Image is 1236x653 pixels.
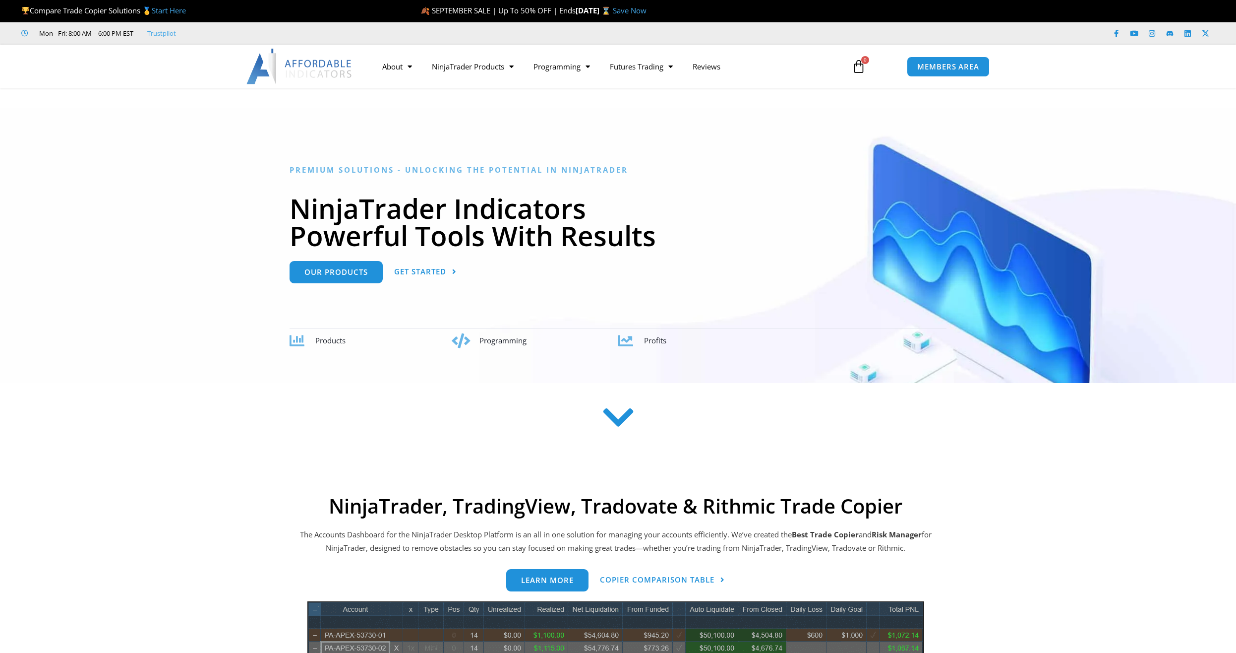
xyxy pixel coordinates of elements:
[147,27,176,39] a: Trustpilot
[907,57,990,77] a: MEMBERS AREA
[644,335,666,345] span: Profits
[394,261,457,283] a: Get Started
[479,335,527,345] span: Programming
[506,569,589,591] a: Learn more
[246,49,353,84] img: LogoAI
[576,5,613,15] strong: [DATE] ⌛
[394,268,446,275] span: Get Started
[22,7,29,14] img: 🏆
[37,27,133,39] span: Mon - Fri: 8:00 AM – 6:00 PM EST
[521,577,574,584] span: Learn more
[524,55,600,78] a: Programming
[837,52,881,81] a: 0
[600,569,725,591] a: Copier Comparison Table
[315,335,346,345] span: Products
[600,576,714,584] span: Copier Comparison Table
[792,529,859,539] b: Best Trade Copier
[290,261,383,283] a: Our Products
[600,55,683,78] a: Futures Trading
[861,56,869,64] span: 0
[298,494,933,518] h2: NinjaTrader, TradingView, Tradovate & Rithmic Trade Copier
[152,5,186,15] a: Start Here
[298,528,933,556] p: The Accounts Dashboard for the NinjaTrader Desktop Platform is an all in one solution for managin...
[372,55,840,78] nav: Menu
[372,55,422,78] a: About
[420,5,576,15] span: 🍂 SEPTEMBER SALE | Up To 50% OFF | Ends
[422,55,524,78] a: NinjaTrader Products
[613,5,647,15] a: Save Now
[683,55,730,78] a: Reviews
[872,529,922,539] strong: Risk Manager
[290,165,946,175] h6: Premium Solutions - Unlocking the Potential in NinjaTrader
[304,268,368,276] span: Our Products
[290,195,946,249] h1: NinjaTrader Indicators Powerful Tools With Results
[21,5,186,15] span: Compare Trade Copier Solutions 🥇
[917,63,979,70] span: MEMBERS AREA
